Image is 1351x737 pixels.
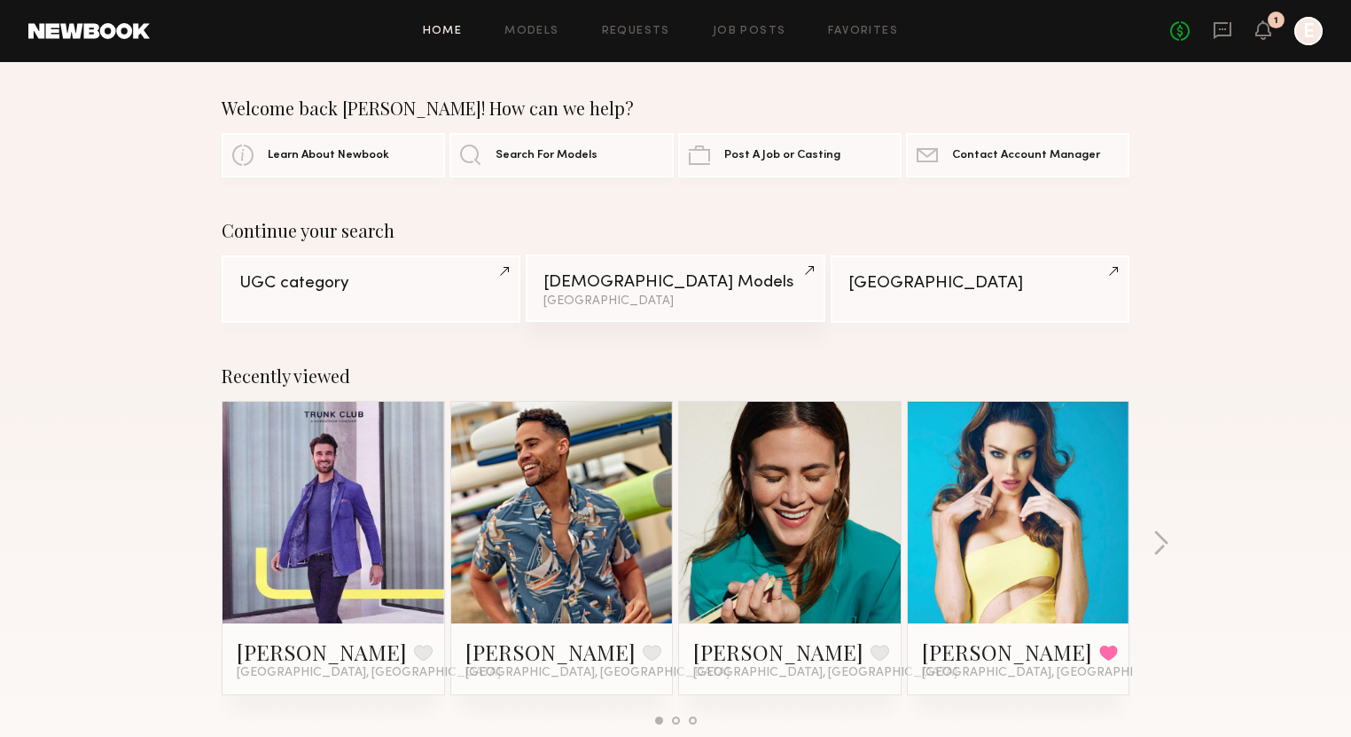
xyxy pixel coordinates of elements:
[693,638,863,666] a: [PERSON_NAME]
[222,133,445,177] a: Learn About Newbook
[828,26,898,37] a: Favorites
[1274,16,1278,26] div: 1
[724,150,840,161] span: Post A Job or Casting
[922,638,1092,666] a: [PERSON_NAME]
[922,666,1186,680] span: [GEOGRAPHIC_DATA], [GEOGRAPHIC_DATA]
[222,255,520,323] a: UGC category
[1294,17,1323,45] a: E
[222,365,1129,387] div: Recently viewed
[693,666,957,680] span: [GEOGRAPHIC_DATA], [GEOGRAPHIC_DATA]
[239,275,503,292] div: UGC category
[831,255,1129,323] a: [GEOGRAPHIC_DATA]
[952,150,1100,161] span: Contact Account Manager
[237,638,407,666] a: [PERSON_NAME]
[449,133,673,177] a: Search For Models
[504,26,558,37] a: Models
[543,295,807,308] div: [GEOGRAPHIC_DATA]
[526,255,824,322] a: [DEMOGRAPHIC_DATA] Models[GEOGRAPHIC_DATA]
[543,274,807,291] div: [DEMOGRAPHIC_DATA] Models
[678,133,902,177] a: Post A Job or Casting
[268,150,389,161] span: Learn About Newbook
[222,220,1129,241] div: Continue your search
[848,275,1112,292] div: [GEOGRAPHIC_DATA]
[465,666,730,680] span: [GEOGRAPHIC_DATA], [GEOGRAPHIC_DATA]
[222,98,1129,119] div: Welcome back [PERSON_NAME]! How can we help?
[465,638,636,666] a: [PERSON_NAME]
[602,26,670,37] a: Requests
[906,133,1129,177] a: Contact Account Manager
[423,26,463,37] a: Home
[713,26,786,37] a: Job Posts
[496,150,597,161] span: Search For Models
[237,666,501,680] span: [GEOGRAPHIC_DATA], [GEOGRAPHIC_DATA]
